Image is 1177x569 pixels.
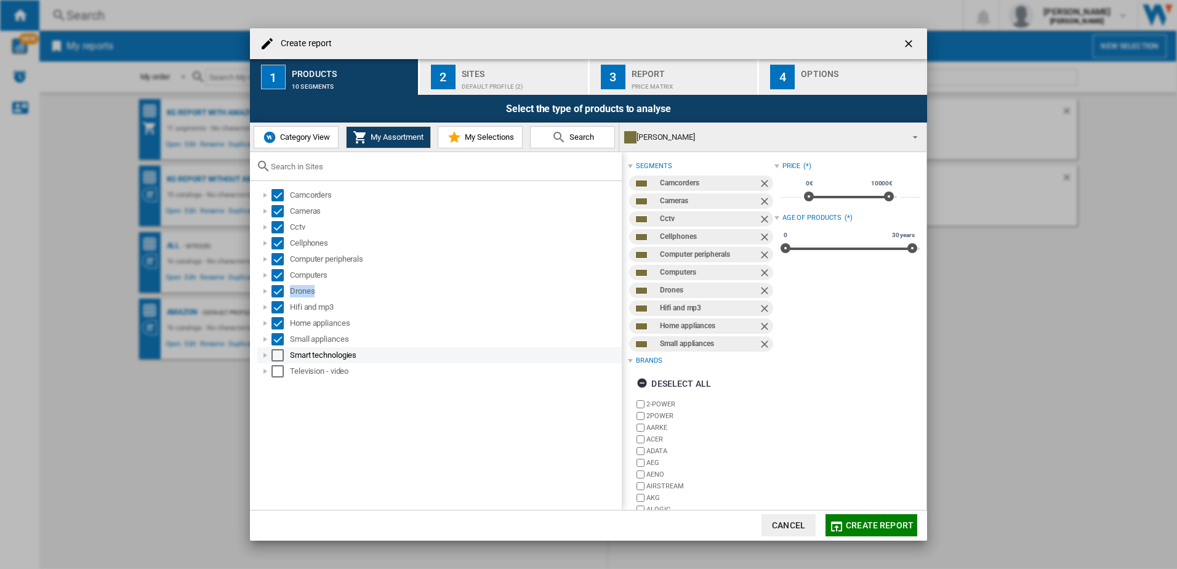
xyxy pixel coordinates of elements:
div: Cctv [660,211,758,227]
div: Cameras [290,205,620,217]
div: Age of products [782,213,842,223]
div: Report [632,64,753,77]
md-checkbox: Select [271,269,290,281]
md-checkbox: Select [271,333,290,345]
button: 3 Report Price Matrix [590,59,759,95]
div: Camcorders [290,189,620,201]
div: Cellphones [660,229,758,244]
label: AENO [646,470,774,479]
ng-md-icon: Remove [758,177,773,192]
input: brand.name [637,447,645,455]
label: ADATA [646,446,774,456]
button: getI18NText('BUTTONS.CLOSE_DIALOG') [898,31,922,56]
span: My Assortment [368,132,424,142]
input: brand.name [637,424,645,432]
md-checkbox: Select [271,205,290,217]
div: 1 [261,65,286,89]
button: 2 Sites Default profile (2) [420,59,589,95]
div: Select the type of products to analyse [250,95,927,123]
ng-md-icon: Remove [758,302,773,317]
div: Computers [660,265,758,280]
div: 4 [770,65,795,89]
label: 2-POWER [646,400,774,409]
ng-md-icon: Remove [758,231,773,246]
button: Search [530,126,615,148]
label: AARKE [646,423,774,432]
button: 1 Products 10 segments [250,59,419,95]
div: Television - video [290,365,620,377]
div: Brands [636,356,662,366]
div: Home appliances [290,317,620,329]
div: [PERSON_NAME] [624,129,902,146]
md-checkbox: Select [271,253,290,265]
label: AKG [646,493,774,502]
div: Products [292,64,413,77]
div: Small appliances [660,336,758,352]
input: brand.name [637,494,645,502]
input: brand.name [637,435,645,443]
div: Smart technologies [290,349,620,361]
label: 2POWER [646,411,774,421]
input: brand.name [637,482,645,490]
div: 10 segments [292,77,413,90]
md-checkbox: Select [271,221,290,233]
button: 4 Options [759,59,927,95]
div: Drones [290,285,620,297]
div: Options [801,64,922,77]
ng-md-icon: Remove [758,320,773,335]
input: brand.name [637,459,645,467]
div: Camcorders [660,176,758,191]
label: ALOGIC [646,505,774,514]
input: Search in Sites [271,162,616,171]
md-checkbox: Select [271,285,290,297]
div: segments [636,161,672,171]
input: brand.name [637,400,645,408]
h4: Create report [275,38,332,50]
div: Cameras [660,193,758,209]
button: Category View [254,126,339,148]
md-checkbox: Select [271,349,290,361]
span: Search [566,132,594,142]
span: Create report [846,520,914,530]
div: Home appliances [660,318,758,334]
md-checkbox: Select [271,237,290,249]
button: Deselect all [633,373,715,395]
label: ACER [646,435,774,444]
span: 30 years [890,230,917,240]
button: Cancel [761,514,816,536]
div: Cellphones [290,237,620,249]
div: Hifi and mp3 [290,301,620,313]
label: AEG [646,458,774,467]
input: brand.name [637,506,645,514]
md-checkbox: Select [271,365,290,377]
span: My Selections [462,132,514,142]
div: Default profile (2) [462,77,583,90]
div: Computers [290,269,620,281]
ng-md-icon: Remove [758,338,773,353]
div: Price Matrix [632,77,753,90]
div: Cctv [290,221,620,233]
md-checkbox: Select [271,317,290,329]
div: 2 [431,65,456,89]
input: brand.name [637,412,645,420]
label: AIRSTREAM [646,482,774,491]
button: My Selections [438,126,523,148]
span: 0 [782,230,789,240]
ng-md-icon: Remove [758,267,773,281]
span: 0€ [804,179,815,188]
div: Drones [660,283,758,298]
ng-md-icon: Remove [758,195,773,210]
div: Computer peripherals [290,253,620,265]
input: brand.name [637,470,645,478]
ng-md-icon: getI18NText('BUTTONS.CLOSE_DIALOG') [902,38,917,52]
ng-md-icon: Remove [758,284,773,299]
div: Small appliances [290,333,620,345]
div: Hifi and mp3 [660,301,758,316]
div: Deselect all [637,373,711,395]
md-checkbox: Select [271,189,290,201]
button: Create report [826,514,917,536]
div: 3 [601,65,625,89]
button: My Assortment [346,126,431,148]
div: Sites [462,64,583,77]
span: 10000€ [869,179,894,188]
